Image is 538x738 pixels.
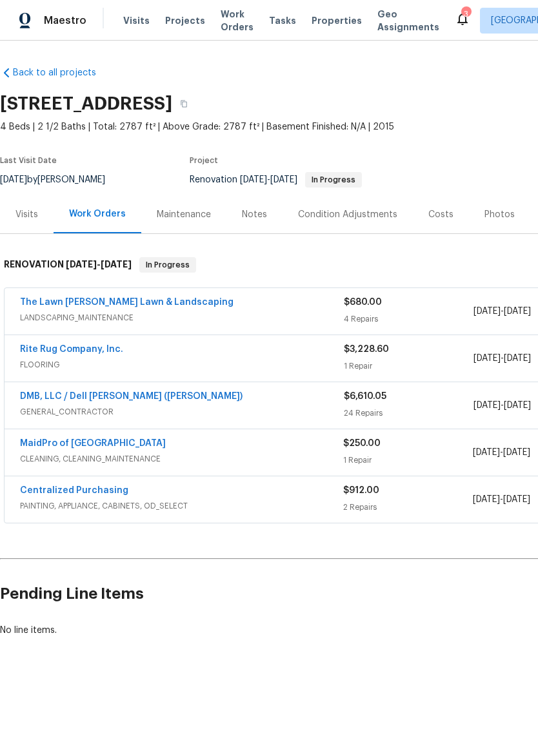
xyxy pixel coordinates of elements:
span: [DATE] [66,260,97,269]
div: Photos [484,208,515,221]
span: Project [190,157,218,164]
span: [DATE] [101,260,132,269]
a: Rite Rug Company, Inc. [20,345,123,354]
span: - [473,493,530,506]
div: Condition Adjustments [298,208,397,221]
span: $6,610.05 [344,392,386,401]
span: Properties [312,14,362,27]
div: Work Orders [69,208,126,220]
div: 1 Repair [344,360,473,373]
span: - [473,352,531,365]
span: In Progress [306,176,361,184]
span: [DATE] [503,448,530,457]
span: - [473,446,530,459]
span: Work Orders [221,8,254,34]
span: $250.00 [343,439,381,448]
div: Notes [242,208,267,221]
div: 4 Repairs [344,313,473,325]
span: Visits [123,14,150,27]
div: Visits [15,208,38,221]
span: $3,228.60 [344,345,389,354]
a: MaidPro of [GEOGRAPHIC_DATA] [20,439,166,448]
a: DMB, LLC / Dell [PERSON_NAME] ([PERSON_NAME]) [20,392,243,401]
span: [DATE] [473,495,500,504]
span: - [66,260,132,269]
span: [DATE] [504,401,531,410]
div: Maintenance [157,208,211,221]
span: [DATE] [504,307,531,316]
a: Centralized Purchasing [20,486,128,495]
span: - [473,399,531,412]
span: - [473,305,531,318]
div: 24 Repairs [344,407,473,420]
span: [DATE] [504,354,531,363]
span: [DATE] [473,354,501,363]
div: 2 Repairs [343,501,472,514]
span: [DATE] [473,448,500,457]
span: PAINTING, APPLIANCE, CABINETS, OD_SELECT [20,500,343,512]
span: In Progress [141,258,195,271]
div: Costs [428,208,453,221]
span: Renovation [190,175,362,184]
span: LANDSCAPING_MAINTENANCE [20,311,344,324]
span: CLEANING, CLEANING_MAINTENANCE [20,452,343,465]
div: 1 Repair [343,454,472,467]
span: GENERAL_CONTRACTOR [20,405,344,418]
div: 3 [461,8,470,21]
span: $680.00 [344,298,382,307]
span: $912.00 [343,486,379,495]
span: FLOORING [20,358,344,371]
button: Copy Address [172,92,195,115]
h6: RENOVATION [4,257,132,273]
span: Maestro [44,14,86,27]
span: Projects [165,14,205,27]
span: [DATE] [240,175,267,184]
span: Geo Assignments [377,8,439,34]
span: [DATE] [473,307,501,316]
span: [DATE] [270,175,297,184]
span: - [240,175,297,184]
span: [DATE] [473,401,501,410]
span: [DATE] [503,495,530,504]
span: Tasks [269,16,296,25]
a: The Lawn [PERSON_NAME] Lawn & Landscaping [20,298,234,307]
